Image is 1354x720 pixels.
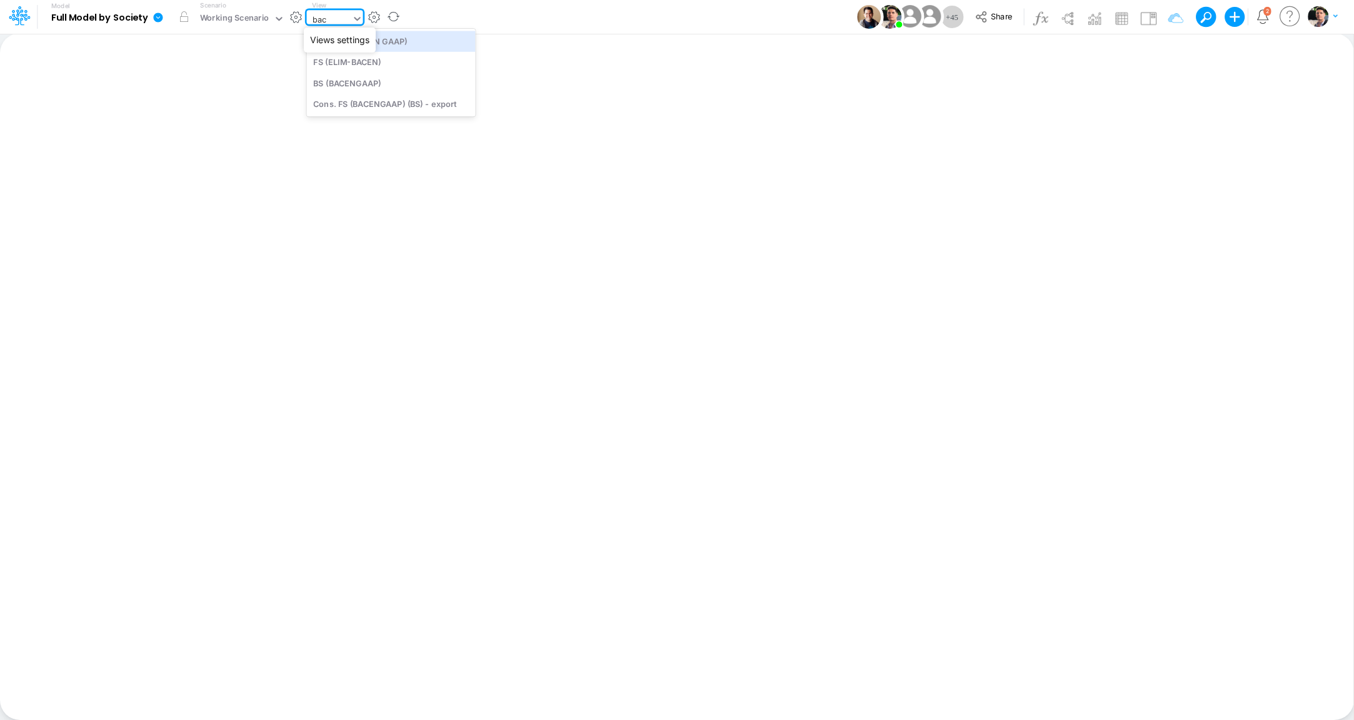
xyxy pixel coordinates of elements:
[307,73,476,93] div: BS (BACENGAAP)
[1256,9,1270,24] a: Notifications
[878,5,901,29] img: User Image Icon
[307,93,476,114] div: Cons. FS (BACENGAAP) (BS) - export
[51,13,148,24] b: Full Model by Society
[857,5,881,29] img: User Image Icon
[200,12,269,26] div: Working Scenario
[969,8,1021,27] button: Share
[307,52,476,73] div: FS (ELIM-BACEN)
[200,1,226,10] label: Scenario
[307,31,476,51] div: Cons. FS (BACEN GAAP)
[915,3,943,31] img: User Image Icon
[304,28,376,53] div: Views settings
[946,13,958,21] span: + 45
[51,3,70,10] label: Model
[312,1,326,10] label: View
[991,11,1012,21] span: Share
[896,3,924,31] img: User Image Icon
[1266,8,1269,14] div: 2 unread items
